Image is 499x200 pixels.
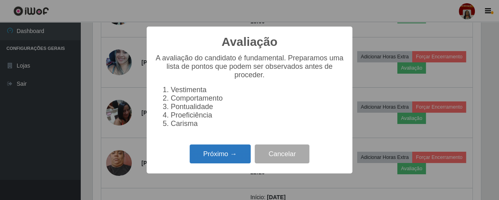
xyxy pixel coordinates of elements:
li: Carisma [171,120,344,128]
p: A avaliação do candidato é fundamental. Preparamos uma lista de pontos que podem ser observados a... [155,54,344,79]
li: Proeficiência [171,111,344,120]
button: Próximo → [190,144,251,163]
li: Pontualidade [171,103,344,111]
li: Vestimenta [171,86,344,94]
li: Comportamento [171,94,344,103]
button: Cancelar [255,144,309,163]
h2: Avaliação [222,35,278,49]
